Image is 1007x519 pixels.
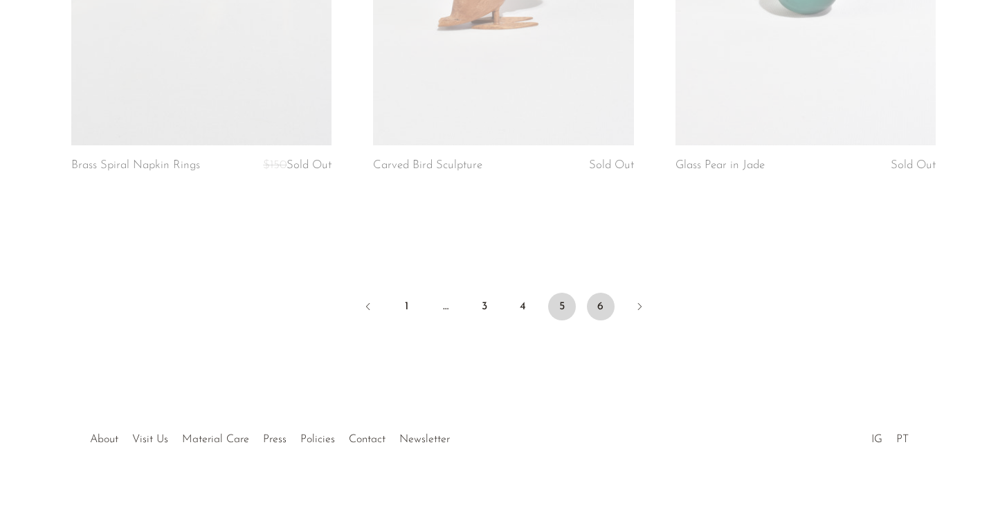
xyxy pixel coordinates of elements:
a: About [90,434,118,445]
span: 5 [548,293,576,320]
a: 6 [587,293,615,320]
a: Glass Pear in Jade [675,159,765,172]
a: 3 [471,293,498,320]
ul: Quick links [83,423,457,449]
a: Next [626,293,653,323]
a: Contact [349,434,385,445]
span: $150 [263,159,287,171]
span: Sold Out [589,159,634,171]
a: Material Care [182,434,249,445]
span: … [432,293,460,320]
a: Press [263,434,287,445]
a: Brass Spiral Napkin Rings [71,159,200,174]
a: PT [896,434,909,445]
a: Carved Bird Sculpture [373,159,482,172]
a: IG [871,434,882,445]
a: Previous [354,293,382,323]
a: 1 [393,293,421,320]
a: Visit Us [132,434,168,445]
a: 4 [509,293,537,320]
a: Policies [300,434,335,445]
ul: Social Medias [864,423,916,449]
span: Sold Out [891,159,936,171]
span: Sold Out [287,159,332,171]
